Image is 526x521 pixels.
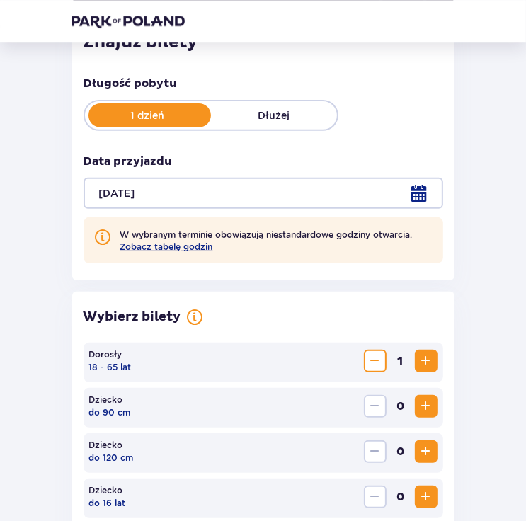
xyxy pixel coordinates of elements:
[364,486,387,508] button: Zmniejsz
[89,497,126,510] p: do 16 lat
[389,486,412,508] span: 0
[89,361,132,374] p: 18 - 65 lat
[389,395,412,418] span: 0
[415,395,438,418] button: Zwiększ
[84,76,178,91] p: Długość pobytu
[89,406,131,419] p: do 90 cm
[89,484,123,497] p: Dziecko
[211,108,337,122] p: Dłużej
[415,486,438,508] button: Zwiększ
[84,309,181,326] h2: Wybierz bilety
[389,440,412,463] span: 0
[89,394,123,406] p: Dziecko
[120,241,213,252] button: Zobacz tabelę godzin
[89,439,123,452] p: Dziecko
[84,154,173,169] p: Data przyjazdu
[85,108,211,122] p: 1 dzień
[364,395,387,418] button: Zmniejsz
[120,229,413,252] p: W wybranym terminie obowiązują niestandardowe godziny otwarcia.
[72,14,185,28] img: Park of Poland logo
[89,452,134,464] p: do 120 cm
[89,348,122,361] p: Dorosły
[364,440,387,463] button: Zmniejsz
[415,440,438,463] button: Zwiększ
[364,350,387,372] button: Zmniejsz
[84,32,443,53] h2: Znajdź bilety
[389,350,412,372] span: 1
[415,350,438,372] button: Zwiększ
